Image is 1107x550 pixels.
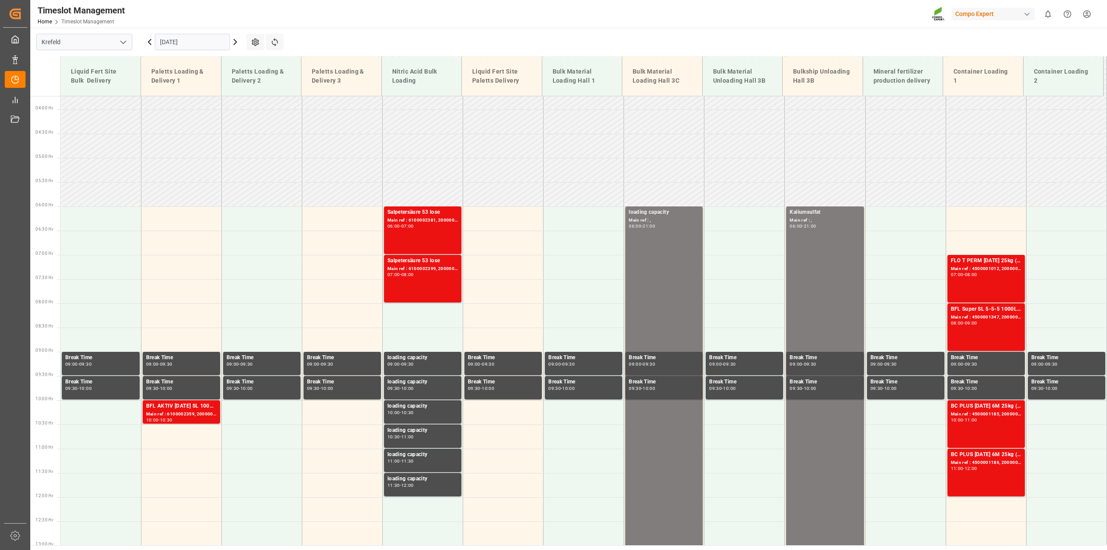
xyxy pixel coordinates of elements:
[239,386,240,390] div: -
[790,362,802,366] div: 09:00
[401,435,414,439] div: 11:00
[1031,354,1102,362] div: Break Time
[35,421,53,425] span: 10:30 Hr
[146,402,217,411] div: BFL AKTIV [DATE] SL 1000L IBC DE WMS
[723,386,736,390] div: 10:00
[320,362,321,366] div: -
[1045,386,1058,390] div: 10:00
[1030,64,1097,89] div: Container Loading 2
[387,411,400,415] div: 10:00
[952,6,1038,22] button: Compo Expert
[932,6,946,22] img: Screenshot%202023-09-29%20at%2010.02.21.png_1712312052.png
[804,386,816,390] div: 10:00
[35,324,53,328] span: 08:30 Hr
[35,518,53,522] span: 12:30 Hr
[883,386,884,390] div: -
[951,402,1021,411] div: BC PLUS [DATE] 6M 25kg (x42) WW
[240,386,253,390] div: 10:00
[227,378,297,386] div: Break Time
[65,378,136,386] div: Break Time
[35,469,53,474] span: 11:30 Hr
[35,106,53,110] span: 04:00 Hr
[387,257,458,265] div: Salpetersäure 53 lose
[387,265,458,273] div: Main ref : 6100002399, 2000002014
[722,362,723,366] div: -
[965,466,977,470] div: 12:00
[35,154,53,159] span: 05:00 Hr
[1038,4,1058,24] button: show 0 new notifications
[400,459,401,463] div: -
[400,386,401,390] div: -
[35,396,53,401] span: 10:00 Hr
[965,362,977,366] div: 09:30
[870,64,936,89] div: Mineral fertilizer production delivery
[387,483,400,487] div: 11:30
[709,362,722,366] div: 09:00
[562,386,575,390] div: 10:00
[965,273,977,277] div: 08:00
[387,459,400,463] div: 11:00
[951,386,963,390] div: 09:30
[308,64,374,89] div: Paletts Loading & Delivery 3
[227,354,297,362] div: Break Time
[482,386,494,390] div: 10:00
[307,362,320,366] div: 09:00
[227,362,239,366] div: 09:00
[387,378,458,386] div: loading capacity
[963,362,964,366] div: -
[951,411,1021,418] div: Main ref : 4500001185, 2000001252
[387,362,400,366] div: 09:00
[951,354,1021,362] div: Break Time
[387,475,458,483] div: loading capacity
[400,483,401,487] div: -
[790,354,860,362] div: Break Time
[629,386,641,390] div: 09:30
[629,378,699,386] div: Break Time
[79,386,92,390] div: 10:00
[951,418,963,422] div: 10:00
[790,208,860,217] div: Kaliumsulfat
[387,426,458,435] div: loading capacity
[723,362,736,366] div: 09:30
[1045,362,1058,366] div: 09:30
[240,362,253,366] div: 09:30
[952,8,1035,20] div: Compo Expert
[629,362,641,366] div: 09:00
[965,321,977,325] div: 09:00
[387,217,458,224] div: Main ref : 6100002381, 2000001988
[400,362,401,366] div: -
[38,19,52,25] a: Home
[804,224,816,228] div: 21:00
[146,418,159,422] div: 10:00
[951,466,963,470] div: 11:00
[870,378,941,386] div: Break Time
[963,466,964,470] div: -
[155,34,230,50] input: DD.MM.YYYY
[1044,386,1045,390] div: -
[79,362,92,366] div: 09:30
[65,362,78,366] div: 09:00
[709,354,780,362] div: Break Time
[35,275,53,280] span: 07:30 Hr
[160,362,173,366] div: 09:30
[146,386,159,390] div: 09:30
[870,362,883,366] div: 09:00
[641,386,643,390] div: -
[963,273,964,277] div: -
[561,386,562,390] div: -
[722,386,723,390] div: -
[228,64,294,89] div: Paletts Loading & Delivery 2
[387,402,458,411] div: loading capacity
[307,386,320,390] div: 09:30
[38,4,125,17] div: Timeslot Management
[239,362,240,366] div: -
[387,354,458,362] div: loading capacity
[951,378,1021,386] div: Break Time
[629,354,699,362] div: Break Time
[401,362,414,366] div: 09:30
[78,386,79,390] div: -
[951,314,1021,321] div: Main ref : 4500001347, 2000001250
[963,321,964,325] div: -
[790,224,802,228] div: 06:00
[400,273,401,277] div: -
